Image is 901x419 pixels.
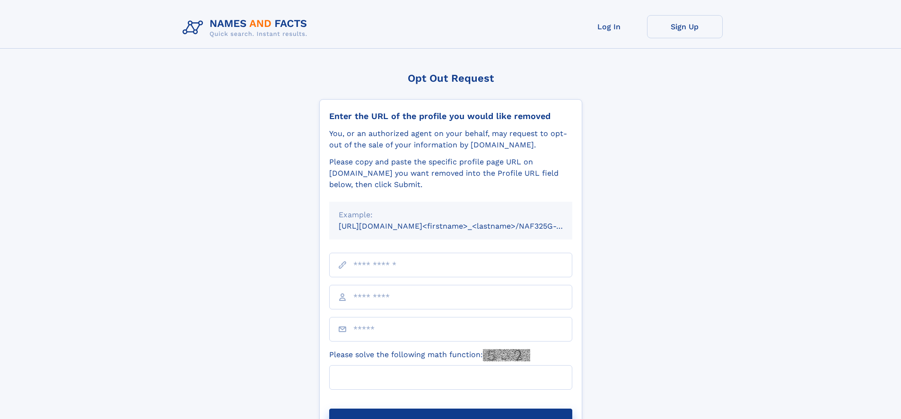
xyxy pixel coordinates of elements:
[179,15,315,41] img: Logo Names and Facts
[571,15,647,38] a: Log In
[319,72,582,84] div: Opt Out Request
[329,128,572,151] div: You, or an authorized agent on your behalf, may request to opt-out of the sale of your informatio...
[339,209,563,221] div: Example:
[329,111,572,121] div: Enter the URL of the profile you would like removed
[329,349,530,361] label: Please solve the following math function:
[647,15,723,38] a: Sign Up
[329,156,572,190] div: Please copy and paste the specific profile page URL on [DOMAIN_NAME] you want removed into the Pr...
[339,222,590,231] small: [URL][DOMAIN_NAME]<firstname>_<lastname>/NAF325G-xxxxxxxx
